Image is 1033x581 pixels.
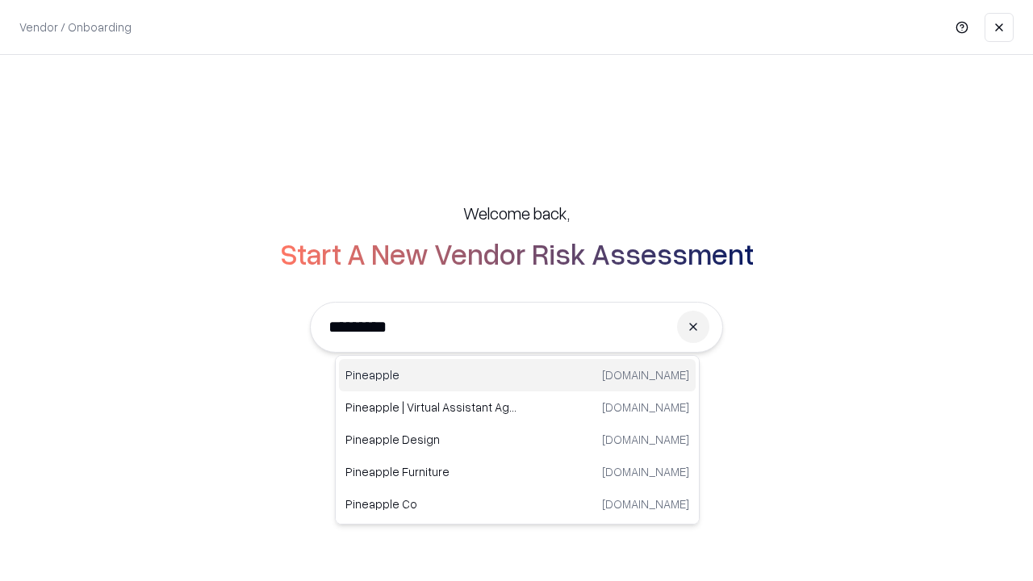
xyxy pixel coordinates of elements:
h2: Start A New Vendor Risk Assessment [280,237,754,270]
p: [DOMAIN_NAME] [602,463,689,480]
p: Pineapple Co [345,495,517,512]
p: Pineapple | Virtual Assistant Agency [345,399,517,416]
p: [DOMAIN_NAME] [602,431,689,448]
div: Suggestions [335,355,700,525]
p: Vendor / Onboarding [19,19,132,36]
p: Pineapple Furniture [345,463,517,480]
p: [DOMAIN_NAME] [602,399,689,416]
p: Pineapple [345,366,517,383]
h5: Welcome back, [463,202,570,224]
p: [DOMAIN_NAME] [602,495,689,512]
p: [DOMAIN_NAME] [602,366,689,383]
p: Pineapple Design [345,431,517,448]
